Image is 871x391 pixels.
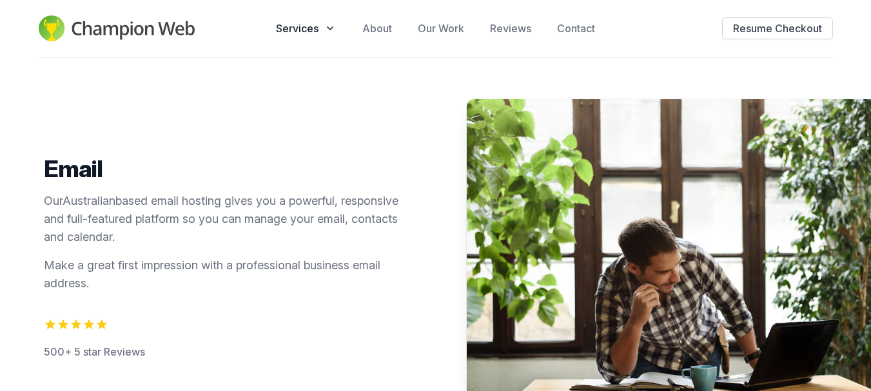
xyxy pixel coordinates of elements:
[44,256,405,292] p: Make a great first impression with a professional business email address.
[276,21,337,36] button: Services
[418,21,464,36] a: Our Work
[276,21,318,36] span: Services
[44,345,145,358] span: 500+ 5 star Reviews
[44,192,405,246] p: Our Australian based email hosting gives you a powerful, responsive and full-featured platform so...
[362,21,392,36] a: About
[722,17,833,39] button: Resume Checkout
[557,21,595,36] a: Contact
[39,15,195,41] img: Champion Web
[44,156,405,182] h2: Email
[490,21,531,36] a: Reviews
